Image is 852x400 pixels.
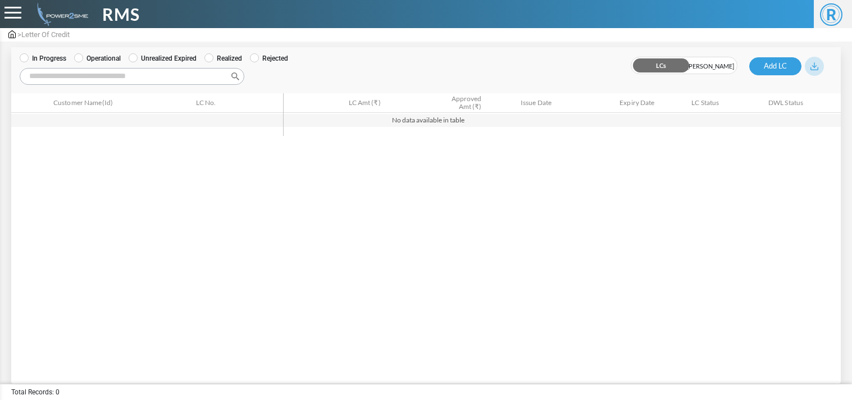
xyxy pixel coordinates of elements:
[21,30,70,39] span: Letter Of Credit
[102,2,140,27] span: RMS
[486,93,587,113] th: Issue Date: activate to sort column ascending
[129,53,197,63] label: Unrealized Expired
[810,62,818,70] img: download_blue.svg
[764,93,841,113] th: DWL Status: activate to sort column ascending
[74,53,121,63] label: Operational
[192,93,283,113] th: LC No.: activate to sort column ascending
[250,53,288,63] label: Rejected
[49,93,192,113] th: Customer Name(Id): activate to sort column ascending
[11,93,49,113] th: &nbsp;: activate to sort column descending
[33,3,88,26] img: admin
[11,387,60,397] span: Total Records: 0
[687,93,764,113] th: LC Status: activate to sort column ascending
[20,53,66,63] label: In Progress
[631,57,684,75] span: LCs
[8,30,16,38] img: admin
[586,93,687,113] th: Expiry Date: activate to sort column ascending
[20,68,244,85] input: Search:
[385,93,486,113] th: Approved Amt (₹): activate to sort column ascending
[11,113,841,127] td: No data available in table
[284,93,385,113] th: LC Amt (₹): activate to sort column ascending
[749,57,801,75] button: Add LC
[204,53,242,63] label: Realized
[684,57,737,75] span: [PERSON_NAME]
[820,3,842,26] span: R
